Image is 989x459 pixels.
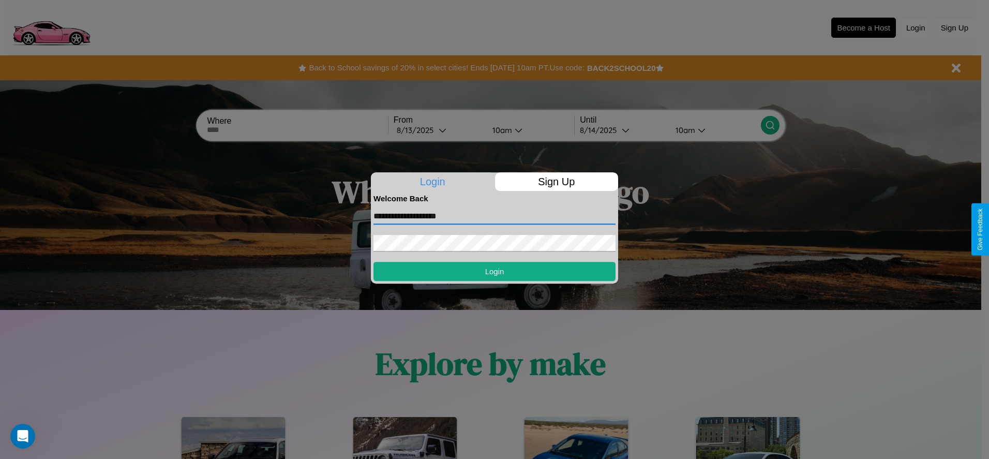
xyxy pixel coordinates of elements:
[977,209,984,250] div: Give Feedback
[373,262,616,281] button: Login
[495,172,619,191] p: Sign Up
[373,194,616,203] h4: Welcome Back
[371,172,495,191] p: Login
[10,424,35,449] iframe: Intercom live chat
